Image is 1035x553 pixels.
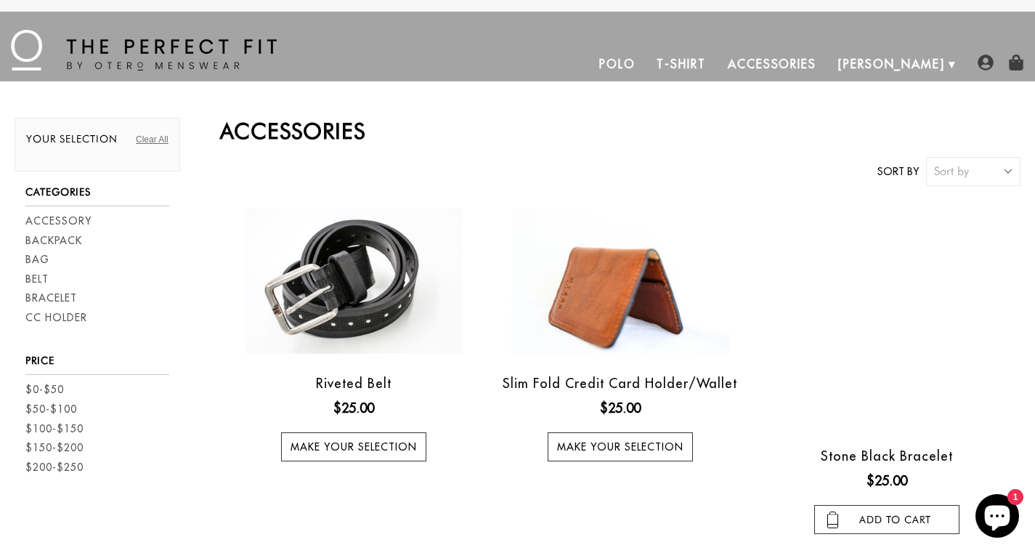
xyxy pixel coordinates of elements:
a: $0-$50 [25,382,64,397]
img: otero menswear riveted belt [245,209,463,354]
inbox-online-store-chat: Shopify online store chat [971,494,1023,541]
a: otero menswear riveted belt [224,209,483,354]
a: Slim Fold Credit Card Holder/Wallet [503,375,737,392]
h2: Accessories [220,118,1020,144]
a: Stone Black Bracelet [821,448,953,464]
img: shopping-bag-icon.png [1008,55,1024,70]
input: add to cart [814,505,959,534]
a: black silver stone bracelet [758,209,1017,427]
h3: Price [25,355,169,375]
a: $150-$200 [25,440,84,456]
a: Make your selection [548,432,693,461]
a: Accessories [717,47,827,81]
a: Make your selection [281,432,426,461]
ins: $25.00 [333,398,374,418]
a: Bag [25,252,49,267]
a: $200-$250 [25,460,84,475]
a: Backpack [25,233,82,249]
a: Belt [25,272,49,287]
img: The Perfect Fit - by Otero Menswear - Logo [11,30,277,70]
a: Slim Fold Credit Card Holder/Wallet [490,209,750,354]
a: Bracelet [25,291,77,306]
ins: $25.00 [600,398,641,418]
img: user-account-icon.png [978,55,994,70]
h3: Categories [25,186,169,206]
label: Sort by [877,164,919,179]
a: $100-$150 [25,421,84,437]
img: Slim Fold Credit Card Holder/Wallet [511,209,729,354]
ins: $25.00 [866,471,907,491]
a: Clear All [136,133,169,146]
h2: Your selection [26,133,169,153]
a: Riveted Belt [316,375,391,392]
a: [PERSON_NAME] [827,47,956,81]
a: $50-$100 [25,402,77,417]
a: Polo [588,47,646,81]
a: Accessory [25,214,92,229]
a: T-Shirt [646,47,716,81]
a: CC Holder [25,310,87,326]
